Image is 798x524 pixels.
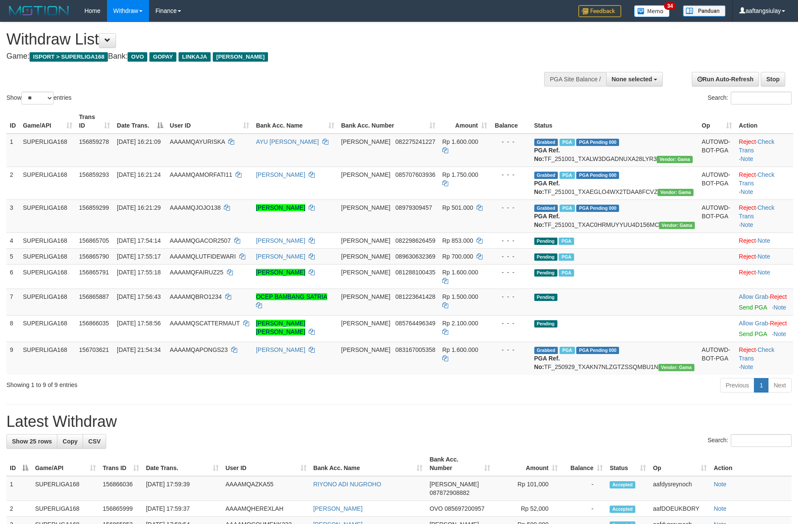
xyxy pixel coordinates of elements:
th: Action [735,109,793,134]
a: Check Trans [739,171,774,187]
th: Amount: activate to sort column ascending [494,452,561,476]
th: Trans ID: activate to sort column ascending [99,452,143,476]
th: User ID: activate to sort column ascending [222,452,310,476]
span: 34 [664,2,676,10]
a: Note [774,330,786,337]
td: SUPERLIGA168 [32,476,99,501]
span: Accepted [610,506,635,513]
td: SUPERLIGA168 [19,232,75,248]
th: ID [6,109,19,134]
a: Note [714,481,727,488]
span: [PERSON_NAME] [341,346,390,353]
span: Marked by aafheankoy [560,139,575,146]
span: Copy 081223641428 to clipboard [396,293,435,300]
a: Next [768,378,792,393]
th: ID: activate to sort column descending [6,452,32,476]
td: SUPERLIGA168 [19,167,75,199]
td: TF_251001_TXALW3DGADNUXA28LYR3 [531,134,699,167]
td: · [735,315,793,342]
span: Pending [534,238,557,245]
span: Grabbed [534,347,558,354]
th: Bank Acc. Name: activate to sort column ascending [310,452,426,476]
span: Pending [534,294,557,301]
span: Grabbed [534,205,558,212]
span: [PERSON_NAME] [341,269,390,276]
td: SUPERLIGA168 [19,315,75,342]
td: TF_251001_TXAC0HRMUYYUU4D156MC [531,199,699,232]
span: Rp 2.100.000 [442,320,478,327]
span: [PERSON_NAME] [341,320,390,327]
span: 156866035 [79,320,109,327]
div: - - - [494,319,527,327]
a: Reject [739,237,756,244]
th: Bank Acc. Number: activate to sort column ascending [338,109,439,134]
a: OCEP BAMBANG SATRIA [256,293,327,300]
th: Action [710,452,792,476]
th: Balance: activate to sort column ascending [561,452,606,476]
td: - [561,501,606,517]
span: PGA Pending [576,205,619,212]
td: 2 [6,167,19,199]
input: Search: [731,434,792,447]
th: Bank Acc. Name: activate to sort column ascending [253,109,338,134]
span: Copy 083167005358 to clipboard [396,346,435,353]
a: Check Trans [739,346,774,362]
img: panduan.png [683,5,726,17]
td: 7 [6,289,19,315]
span: [DATE] 17:55:18 [117,269,161,276]
th: Game/API: activate to sort column ascending [19,109,75,134]
span: CSV [88,438,101,445]
a: Previous [720,378,754,393]
b: PGA Ref. No: [534,213,560,228]
td: AAAAMQHEREXLAH [222,501,310,517]
th: Game/API: activate to sort column ascending [32,452,99,476]
span: PGA Pending [576,347,619,354]
td: 1 [6,134,19,167]
a: AYU [PERSON_NAME] [256,138,319,145]
span: Marked by aafheankoy [559,269,574,277]
span: Rp 501.000 [442,204,473,211]
span: Grabbed [534,172,558,179]
td: SUPERLIGA168 [19,264,75,289]
span: LINKAJA [179,52,211,62]
span: Marked by aafheankoy [559,238,574,245]
span: Vendor URL: https://trx31.1velocity.biz [658,364,694,371]
a: Send PGA [739,304,767,311]
span: 156859299 [79,204,109,211]
td: aafDOEUKBORY [649,501,710,517]
span: 156865791 [79,269,109,276]
td: · · [735,167,793,199]
div: - - - [494,170,527,179]
td: Rp 52,000 [494,501,561,517]
td: SUPERLIGA168 [32,501,99,517]
th: Balance [491,109,530,134]
th: Bank Acc. Number: activate to sort column ascending [426,452,494,476]
img: MOTION_logo.png [6,4,71,17]
th: Status: activate to sort column ascending [606,452,649,476]
span: AAAAMQJOJO138 [170,204,221,211]
div: Showing 1 to 9 of 9 entries [6,377,326,389]
td: SUPERLIGA168 [19,248,75,264]
a: Reject [739,253,756,260]
td: AUTOWD-BOT-PGA [698,167,735,199]
a: Send PGA [739,330,767,337]
td: · [735,264,793,289]
span: Copy 081288100435 to clipboard [396,269,435,276]
a: Stop [761,72,785,86]
b: PGA Ref. No: [534,180,560,195]
td: AUTOWD-BOT-PGA [698,199,735,232]
span: 156865790 [79,253,109,260]
td: · [735,289,793,315]
span: [PERSON_NAME] [341,253,390,260]
span: [DATE] 21:54:34 [117,346,161,353]
span: [DATE] 16:21:29 [117,204,161,211]
div: - - - [494,345,527,354]
div: PGA Site Balance / [544,72,606,86]
td: AAAAMQAZKA55 [222,476,310,501]
span: Vendor URL: https://trx31.1velocity.biz [657,156,693,163]
a: [PERSON_NAME] [256,171,305,178]
label: Search: [708,92,792,104]
span: [DATE] 17:58:56 [117,320,161,327]
img: Feedback.jpg [578,5,621,17]
span: Marked by aafchhiseyha [560,347,575,354]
